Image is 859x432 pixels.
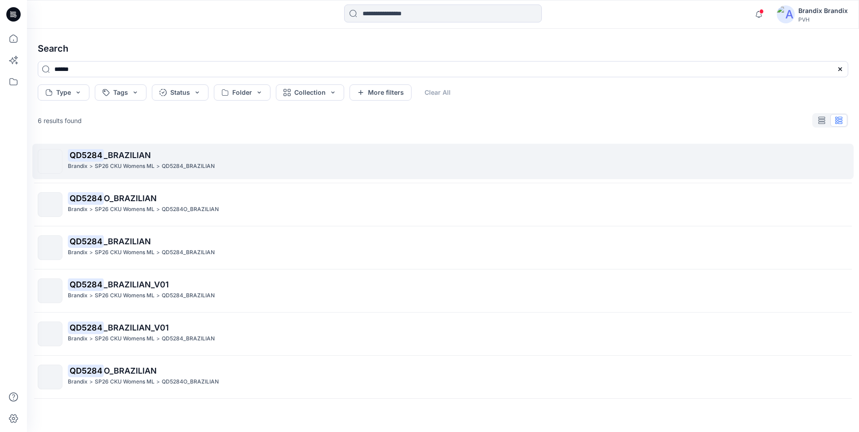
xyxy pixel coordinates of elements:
[89,291,93,300] p: >
[89,334,93,344] p: >
[95,334,155,344] p: SP26 CKU Womens ML
[156,162,160,171] p: >
[798,16,848,23] div: PVH
[104,366,157,375] span: O_BRAZILIAN
[68,377,88,387] p: Brandix
[68,364,104,377] mark: QD5284
[32,144,854,179] a: QD5284_BRAZILIANBrandix>SP26 CKU Womens ML>QD5284_BRAZILIAN
[104,280,169,289] span: _BRAZILIAN_V01
[89,248,93,257] p: >
[95,248,155,257] p: SP26 CKU Womens ML
[31,36,855,61] h4: Search
[68,321,104,334] mark: QD5284
[162,291,215,300] p: QD5284_BRAZILIAN
[95,84,146,101] button: Tags
[162,377,219,387] p: QD5284O_BRAZILIAN
[95,162,155,171] p: SP26 CKU Womens ML
[104,150,151,160] span: _BRAZILIAN
[104,237,151,246] span: _BRAZILIAN
[162,334,215,344] p: QD5284_BRAZILIAN
[156,205,160,214] p: >
[89,377,93,387] p: >
[89,205,93,214] p: >
[32,230,854,265] a: QD5284_BRAZILIANBrandix>SP26 CKU Womens ML>QD5284_BRAZILIAN
[32,316,854,352] a: QD5284_BRAZILIAN_V01Brandix>SP26 CKU Womens ML>QD5284_BRAZILIAN
[156,334,160,344] p: >
[104,323,169,332] span: _BRAZILIAN_V01
[32,187,854,222] a: QD5284O_BRAZILIANBrandix>SP26 CKU Womens ML>QD5284O_BRAZILIAN
[95,205,155,214] p: SP26 CKU Womens ML
[68,192,104,204] mark: QD5284
[68,248,88,257] p: Brandix
[68,291,88,300] p: Brandix
[162,248,215,257] p: QD5284_BRAZILIAN
[350,84,412,101] button: More filters
[68,205,88,214] p: Brandix
[95,291,155,300] p: SP26 CKU Womens ML
[777,5,795,23] img: avatar
[68,334,88,344] p: Brandix
[68,235,104,247] mark: QD5284
[89,162,93,171] p: >
[95,377,155,387] p: SP26 CKU Womens ML
[152,84,208,101] button: Status
[798,5,848,16] div: Brandix Brandix
[68,162,88,171] p: Brandix
[32,273,854,309] a: QD5284_BRAZILIAN_V01Brandix>SP26 CKU Womens ML>QD5284_BRAZILIAN
[68,278,104,291] mark: QD5284
[156,377,160,387] p: >
[38,84,89,101] button: Type
[162,205,219,214] p: QD5284O_BRAZILIAN
[156,248,160,257] p: >
[68,149,104,161] mark: QD5284
[38,116,82,125] p: 6 results found
[162,162,215,171] p: QD5284_BRAZILIAN
[276,84,344,101] button: Collection
[214,84,270,101] button: Folder
[32,359,854,395] a: QD5284O_BRAZILIANBrandix>SP26 CKU Womens ML>QD5284O_BRAZILIAN
[104,194,157,203] span: O_BRAZILIAN
[156,291,160,300] p: >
